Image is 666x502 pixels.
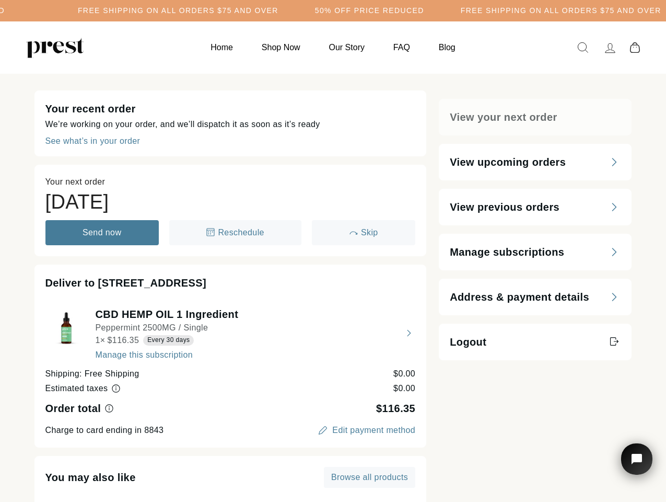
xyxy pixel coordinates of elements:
[450,290,589,304] span: Address & payment details
[78,6,278,15] h5: Free Shipping on all orders $75 and over
[439,279,632,315] a: Address & payment details
[45,472,136,483] span: You may also like
[324,467,415,488] button: Browse all products
[45,137,141,145] div: See what’s in your order
[380,37,423,58] a: FAQ
[45,426,164,435] span: Charge to card ending in 8843
[376,403,415,414] span: $116.35
[45,120,320,129] span: We’re working on your order, and we’ll dispatch it as soon as it’s ready
[450,335,486,349] span: Logout
[45,220,159,245] button: Send now
[439,189,632,225] a: View previous orders
[45,277,207,289] span: Deliver to [STREET_ADDRESS]
[361,228,378,237] span: Skip
[197,37,468,58] ul: Primary
[393,369,415,378] span: $0.00
[218,228,264,237] span: Reschedule
[332,426,415,435] div: Edit payment method
[439,324,632,360] a: Logout
[439,144,632,180] a: View upcoming orders
[607,429,666,502] iframe: Tidio Chat
[316,37,378,58] a: Our Story
[450,110,557,124] span: View your next order
[331,473,408,482] div: Browse all products
[312,220,415,245] button: Skip
[26,37,84,58] img: PREST ORGANICS
[426,37,469,58] a: Blog
[197,37,246,58] a: Home
[450,245,564,259] span: Manage subscriptions
[439,99,632,135] a: View your next order
[45,190,416,214] h2: [DATE]
[439,234,632,270] a: Manage subscriptions
[450,155,566,169] span: View upcoming orders
[45,103,136,115] span: Your recent order
[45,176,416,188] h1: Your next order
[45,369,139,378] span: Shipping: Free Shipping
[169,220,302,245] button: Reschedule
[315,6,424,15] h5: 50% OFF PRICE REDUCED
[393,384,415,393] span: $0.00
[45,384,108,393] span: Estimated taxes
[249,37,313,58] a: Shop Now
[317,424,415,437] span: Edit payment method
[45,403,101,414] span: Order total
[83,228,121,237] span: Send now
[461,6,661,15] h5: Free Shipping on all orders $75 and over
[450,200,559,214] span: View previous orders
